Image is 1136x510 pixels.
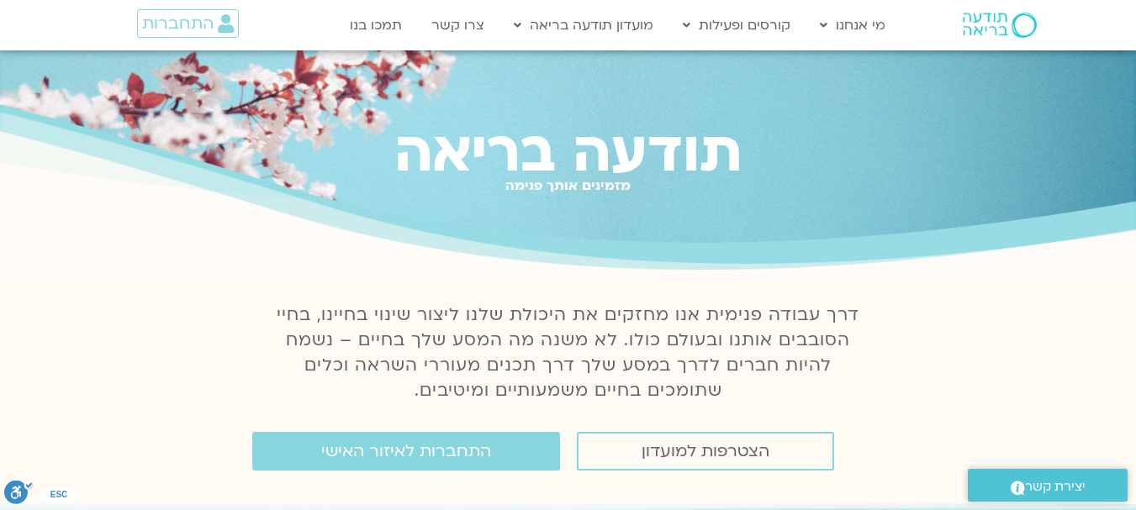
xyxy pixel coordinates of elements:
[142,14,214,33] span: התחברות
[674,9,799,41] a: קורסים ופעילות
[963,13,1037,38] img: תודעה בריאה
[252,432,560,471] a: התחברות לאיזור האישי
[423,9,493,41] a: צרו קשר
[811,9,894,41] a: מי אנחנו
[267,302,869,403] p: דרך עבודה פנימית אנו מחזקים את היכולת שלנו ליצור שינוי בחיינו, בחיי הסובבים אותנו ובעולם כולו. לא...
[642,442,769,460] span: הצטרפות למועדון
[505,9,662,41] a: מועדון תודעה בריאה
[577,432,834,471] a: הצטרפות למועדון
[341,9,410,41] a: תמכו בנו
[968,469,1128,502] a: יצירת קשר
[1025,476,1086,498] span: יצירת קשר
[137,9,239,38] a: התחברות
[321,442,491,460] span: התחברות לאיזור האישי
